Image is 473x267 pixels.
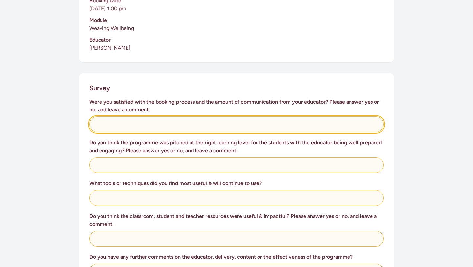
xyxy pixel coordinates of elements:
[89,44,384,52] p: [PERSON_NAME]
[89,5,384,12] p: [DATE] 1:00 pm
[89,98,384,114] h3: Were you satisfied with the booking process and the amount of communication from your educator? P...
[89,253,384,261] h3: Do you have any further comments on the educator, delivery, content or the effectiveness of the p...
[89,180,384,187] h3: What tools or techniques did you find most useful & will continue to use?
[89,139,384,155] h3: Do you think the programme was pitched at the right learning level for the students with the educ...
[89,24,384,32] p: Weaving Wellbeing
[89,84,110,93] h2: Survey
[89,212,384,228] h3: Do you think the classroom, student and teacher resources were useful & impactful? Please answer ...
[89,36,384,44] h3: Educator
[89,16,384,24] h3: Module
